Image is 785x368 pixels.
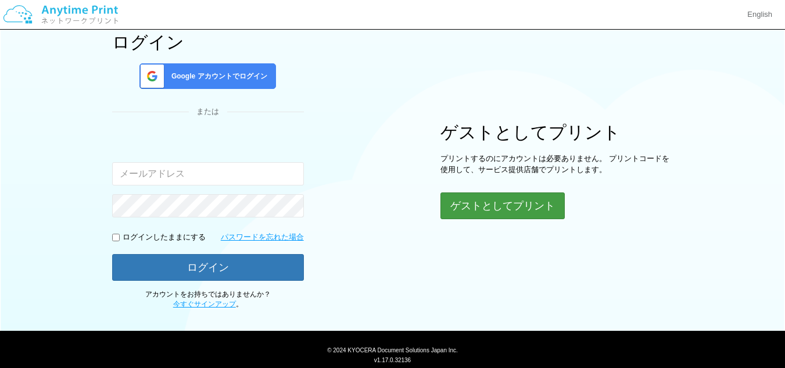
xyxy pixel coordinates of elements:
[440,123,673,142] h1: ゲストとしてプリント
[167,72,267,81] span: Google アカウントでログイン
[440,192,565,219] button: ゲストとしてプリント
[327,346,458,353] span: © 2024 KYOCERA Document Solutions Japan Inc.
[374,356,411,363] span: v1.17.0.32136
[112,290,304,309] p: アカウントをお持ちではありませんか？
[221,232,304,243] a: パスワードを忘れた場合
[173,300,243,308] span: 。
[112,162,304,185] input: メールアドレス
[123,232,206,243] p: ログインしたままにする
[440,153,673,175] p: プリントするのにアカウントは必要ありません。 プリントコードを使用して、サービス提供店舗でプリントします。
[112,33,304,52] h1: ログイン
[173,300,236,308] a: 今すぐサインアップ
[112,254,304,281] button: ログイン
[112,106,304,117] div: または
